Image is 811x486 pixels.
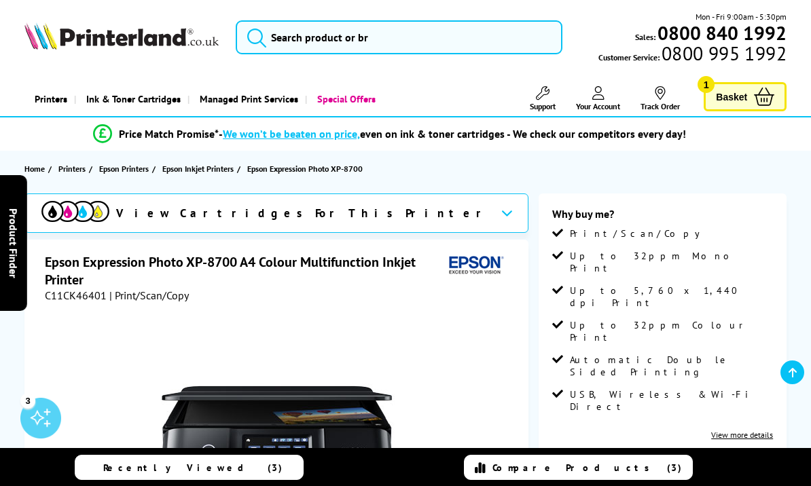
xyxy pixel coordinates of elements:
[24,22,219,50] img: Printerland Logo
[236,20,562,54] input: Search product or br
[45,288,107,302] span: C11CK46401
[635,31,655,43] span: Sales:
[641,86,680,111] a: Track Order
[187,81,305,116] a: Managed Print Services
[696,10,787,23] span: Mon - Fri 9:00am - 5:30pm
[58,162,89,176] a: Printers
[464,455,692,480] a: Compare Products (3)
[444,253,506,278] img: Epson
[711,430,773,440] a: View more details
[45,253,444,288] h1: Epson Expression Photo XP-8700 A4 Colour Multifunction Inkjet Printer
[305,81,382,116] a: Special Offers
[552,207,773,227] div: Why buy me?
[86,81,181,116] span: Ink & Toner Cartridges
[99,162,149,176] span: Epson Printers
[7,208,20,278] span: Product Finder
[570,284,773,309] span: Up to 5,760 x 1,440 dpi Print
[24,22,219,52] a: Printerland Logo
[119,127,219,141] span: Price Match Promise*
[219,127,686,141] div: - even on ink & toner cartridges - We check our competitors every day!
[570,250,773,274] span: Up to 32ppm Mono Print
[247,164,363,174] span: Epson Expression Photo XP-8700
[74,81,187,116] a: Ink & Toner Cartridges
[576,101,620,111] span: Your Account
[20,393,35,408] div: 3
[570,319,773,343] span: Up to 32ppm Colour Print
[162,162,237,176] a: Epson Inkjet Printers
[655,26,787,39] a: 0800 840 1992
[7,122,772,146] li: modal_Promise
[570,388,773,413] span: USB, Wireless & Wi-Fi Direct
[58,162,86,176] span: Printers
[109,288,189,302] span: | Print/Scan/Copy
[704,82,787,111] a: Basket 1
[116,206,490,221] span: View Cartridges For This Printer
[223,127,360,141] span: We won’t be beaten on price,
[530,86,556,111] a: Support
[657,20,787,45] b: 0800 840 1992
[530,101,556,111] span: Support
[99,162,152,176] a: Epson Printers
[41,201,109,222] img: cmyk-icon.svg
[24,162,48,176] a: Home
[660,47,787,60] span: 0800 995 1992
[570,227,710,240] span: Print/Scan/Copy
[24,81,74,116] a: Printers
[492,462,682,474] span: Compare Products (3)
[75,455,303,480] a: Recently Viewed (3)
[24,162,45,176] span: Home
[716,88,747,106] span: Basket
[576,86,620,111] a: Your Account
[698,76,715,93] span: 1
[103,462,283,474] span: Recently Viewed (3)
[598,47,787,64] span: Customer Service:
[162,162,234,176] span: Epson Inkjet Printers
[570,354,773,378] span: Automatic Double Sided Printing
